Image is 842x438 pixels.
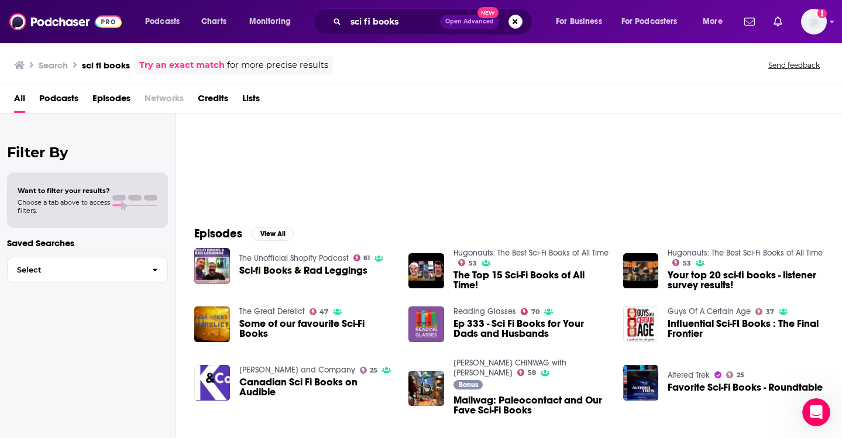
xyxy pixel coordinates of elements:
a: Guys Of A Certain Age [668,306,751,316]
span: 61 [363,256,370,261]
a: Reading Glasses [453,306,516,316]
a: Canadian Sci Fi Books on Audible [239,377,395,397]
a: Kelly and Company [239,365,355,375]
h2: Filter By [7,144,168,161]
span: 70 [531,309,539,315]
span: 58 [528,370,536,375]
a: Mailwag: Paleocontact and Our Fave Sci-Fi Books [453,395,609,415]
img: Your top 20 sci-fi books - listener survey results! [623,253,659,289]
button: open menu [614,12,695,31]
span: Some of our favourite Sci-Fi Books [239,319,395,339]
a: Charts [194,12,233,31]
span: Want to filter your results? [18,187,110,195]
span: For Business [556,13,602,30]
a: Sci-fi Books & Rad Leggings [239,265,367,275]
img: Podchaser - Follow, Share and Rate Podcasts [9,11,122,33]
a: Your top 20 sci-fi books - listener survey results! [668,270,823,290]
button: Show profile menu [801,9,827,35]
a: 61 [353,254,370,261]
a: Show notifications dropdown [769,12,787,32]
img: The Top 15 Sci-Fi Books of All Time! [408,253,444,289]
a: The Top 15 Sci-Fi Books of All Time! [453,270,609,290]
a: 58 [517,369,536,376]
a: 53 [458,259,477,266]
p: Saved Searches [7,237,168,249]
button: open menu [241,12,306,31]
iframe: Intercom live chat [802,398,830,426]
a: 37 [755,308,774,315]
img: Mailwag: Paleocontact and Our Fave Sci-Fi Books [408,371,444,406]
span: 37 [766,309,774,315]
button: View All [252,227,294,241]
a: The Great Derelict [239,306,305,316]
a: Credits [198,89,228,113]
svg: Add a profile image [817,9,827,18]
span: Choose a tab above to access filters. [18,198,110,215]
img: Canadian Sci Fi Books on Audible [194,365,230,401]
a: Try an exact match [139,58,225,72]
span: Open Advanced [445,19,494,25]
a: Show notifications dropdown [740,12,759,32]
a: Hugonauts: The Best Sci-Fi Books of All Time [453,248,609,258]
a: 45 [318,85,432,198]
span: Favorite Sci-Fi Books - Roundtable [668,382,823,392]
span: Lists [242,89,260,113]
button: open menu [137,12,195,31]
img: Ep 333 - Sci Fi Books for Your Dads and Husbands [408,306,444,342]
img: Favorite Sci-Fi Books - Roundtable [623,365,659,401]
span: New [477,7,499,18]
a: Podcasts [39,89,78,113]
span: 53 [469,261,477,266]
a: 70 [521,308,539,315]
a: 47 [310,308,329,315]
span: More [703,13,723,30]
span: Podcasts [145,13,180,30]
span: Select [8,266,143,274]
h3: sci fi books [82,60,130,71]
a: 48 [200,85,314,198]
span: 25 [370,368,377,373]
img: Influential Sci-FI Books : The Final Frontier [623,306,659,342]
a: 25 [726,371,744,378]
input: Search podcasts, credits, & more... [346,12,440,31]
a: Ep 333 - Sci Fi Books for Your Dads and Husbands [453,319,609,339]
span: Monitoring [249,13,291,30]
img: Sci-fi Books & Rad Leggings [194,248,230,284]
span: Logged in as anyalola [801,9,827,35]
a: 25 [360,367,378,374]
button: Send feedback [765,60,823,70]
button: open menu [548,12,617,31]
span: 53 [683,261,691,266]
a: All [14,89,25,113]
a: 53 [554,85,668,198]
span: for more precise results [227,58,328,72]
span: Charts [201,13,226,30]
a: Altered Trek [668,370,710,380]
a: Paul Giamatti’s CHINWAG with Stephen Asma [453,358,566,378]
a: EpisodesView All [194,226,294,241]
a: Episodes [92,89,130,113]
span: Bonus [459,381,478,388]
button: open menu [695,12,737,31]
img: User Profile [801,9,827,35]
a: Influential Sci-FI Books : The Final Frontier [668,319,823,339]
div: Search podcasts, credits, & more... [325,8,544,35]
